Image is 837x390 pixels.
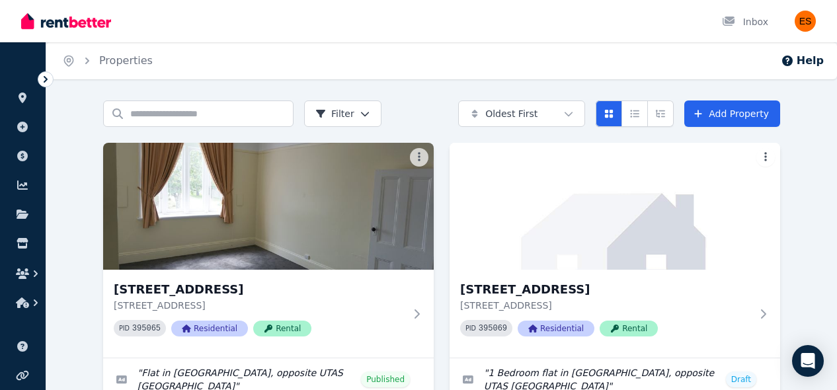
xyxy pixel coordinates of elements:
button: Oldest First [458,100,585,127]
a: Properties [99,54,153,67]
button: Filter [304,100,381,127]
span: Rental [253,321,311,336]
div: Open Intercom Messenger [792,345,824,377]
span: Filter [315,107,354,120]
img: Evangeline Samoilov [795,11,816,32]
h3: [STREET_ADDRESS] [460,280,751,299]
div: Inbox [722,15,768,28]
span: Residential [518,321,594,336]
button: Card view [596,100,622,127]
a: Unit 2/55 Invermay Rd, Invermay[STREET_ADDRESS][STREET_ADDRESS]PID 395065ResidentialRental [103,143,434,358]
button: More options [756,148,775,167]
code: 395065 [132,324,161,333]
img: Unit 1/55 Invermay Rd, Invermay [450,143,780,270]
h3: [STREET_ADDRESS] [114,280,405,299]
button: Expanded list view [647,100,674,127]
code: 395069 [479,324,507,333]
span: Rental [600,321,658,336]
img: RentBetter [21,11,111,31]
p: [STREET_ADDRESS] [114,299,405,312]
small: PID [119,325,130,332]
a: Unit 1/55 Invermay Rd, Invermay[STREET_ADDRESS][STREET_ADDRESS]PID 395069ResidentialRental [450,143,780,358]
nav: Breadcrumb [46,42,169,79]
img: Unit 2/55 Invermay Rd, Invermay [103,143,434,270]
button: Help [781,53,824,69]
button: More options [410,148,428,167]
a: Add Property [684,100,780,127]
span: Residential [171,321,248,336]
p: [STREET_ADDRESS] [460,299,751,312]
div: View options [596,100,674,127]
button: Compact list view [621,100,648,127]
span: Oldest First [485,107,538,120]
small: PID [465,325,476,332]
